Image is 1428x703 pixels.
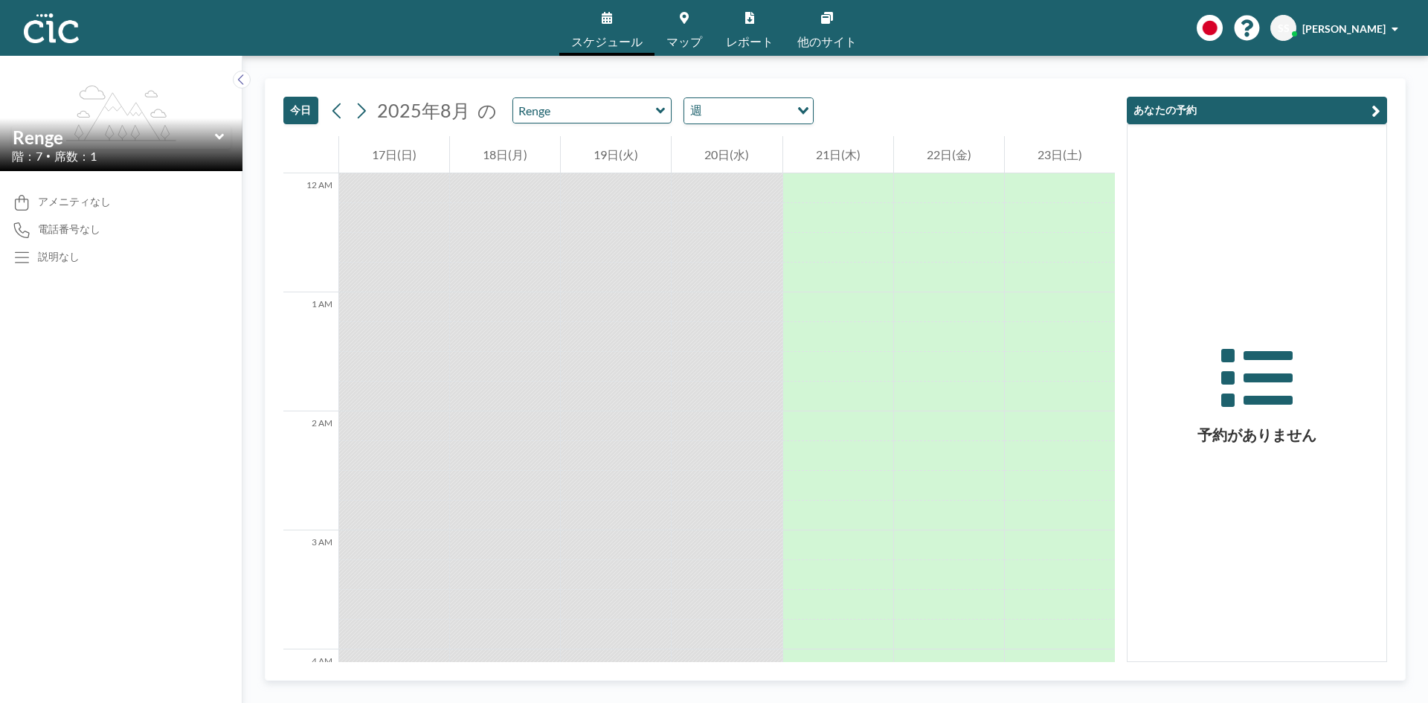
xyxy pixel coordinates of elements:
input: Search for option [707,101,788,121]
span: 週 [687,101,705,121]
div: 2 AM [283,411,338,530]
span: 他のサイト [797,36,857,48]
div: 20日(水) [672,136,782,173]
span: スケジュール [571,36,643,48]
span: 2025年8月 [377,99,470,121]
div: 17日(日) [339,136,449,173]
span: 電話番号なし [38,222,100,236]
div: 12 AM [283,173,338,292]
div: 21日(木) [783,136,893,173]
div: 説明なし [38,250,80,263]
span: の [477,99,497,122]
input: Renge [513,98,656,123]
button: 今日 [283,97,318,124]
div: 18日(月) [450,136,560,173]
div: 3 AM [283,530,338,649]
div: Search for option [684,98,813,123]
span: [PERSON_NAME] [1302,22,1386,35]
span: SS [1278,22,1290,35]
h3: 予約がありません [1128,426,1386,444]
span: • [46,151,51,161]
div: 1 AM [283,292,338,411]
img: organization-logo [24,13,79,43]
span: 階：7 [12,149,42,164]
div: 22日(金) [894,136,1004,173]
span: 席数：1 [54,149,97,164]
span: レポート [726,36,773,48]
div: 19日(火) [561,136,671,173]
div: 23日(土) [1005,136,1115,173]
button: あなたの予約 [1127,97,1387,124]
span: マップ [666,36,702,48]
span: アメニティなし [38,195,111,208]
input: Renge [13,126,215,148]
